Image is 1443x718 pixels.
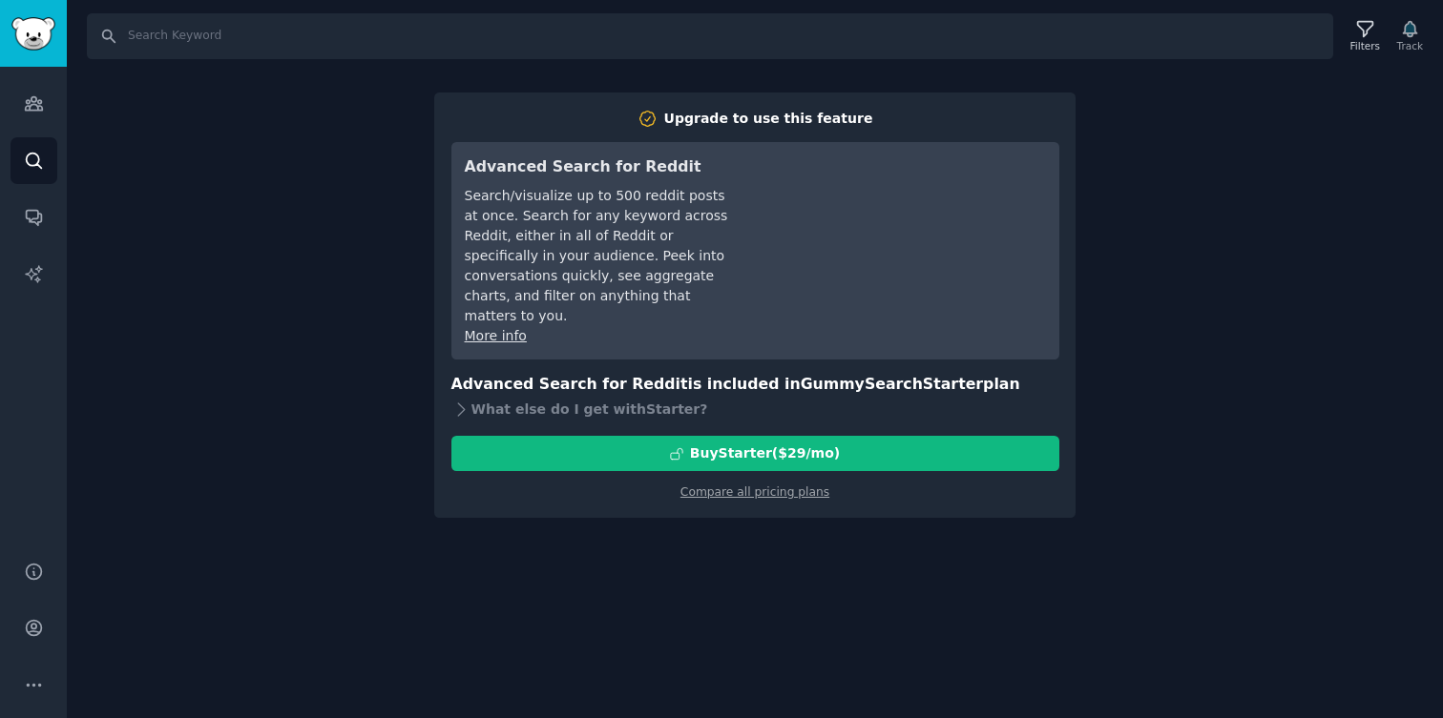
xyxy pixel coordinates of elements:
[664,109,873,129] div: Upgrade to use this feature
[1350,39,1380,52] div: Filters
[451,396,1059,422] div: What else do I get with Starter ?
[465,328,527,343] a: More info
[801,375,983,393] span: GummySearch Starter
[680,485,829,499] a: Compare all pricing plans
[465,155,733,179] h3: Advanced Search for Reddit
[451,373,1059,397] h3: Advanced Search for Reddit is included in plan
[87,13,1333,59] input: Search Keyword
[465,186,733,326] div: Search/visualize up to 500 reddit posts at once. Search for any keyword across Reddit, either in ...
[690,443,840,463] div: Buy Starter ($ 29 /mo )
[451,436,1059,471] button: BuyStarter($29/mo)
[11,17,55,51] img: GummySearch logo
[760,155,1046,298] iframe: YouTube video player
